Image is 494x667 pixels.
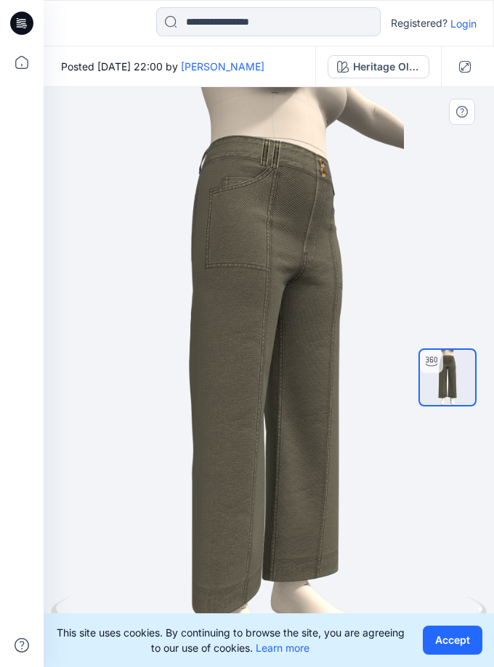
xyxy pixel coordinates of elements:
[61,59,264,74] span: Posted [DATE] 22:00 by
[391,15,448,32] p: Registered?
[256,642,309,654] a: Learn more
[353,59,420,75] div: Heritage Olive
[420,350,475,405] img: turntable-19-09-2025-19:01:46
[450,16,477,31] p: Login
[423,626,482,655] button: Accept
[181,60,264,73] a: [PERSON_NAME]
[328,55,429,78] button: Heritage Olive
[55,625,405,655] p: This site uses cookies. By continuing to browse the site, you are agreeing to our use of cookies.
